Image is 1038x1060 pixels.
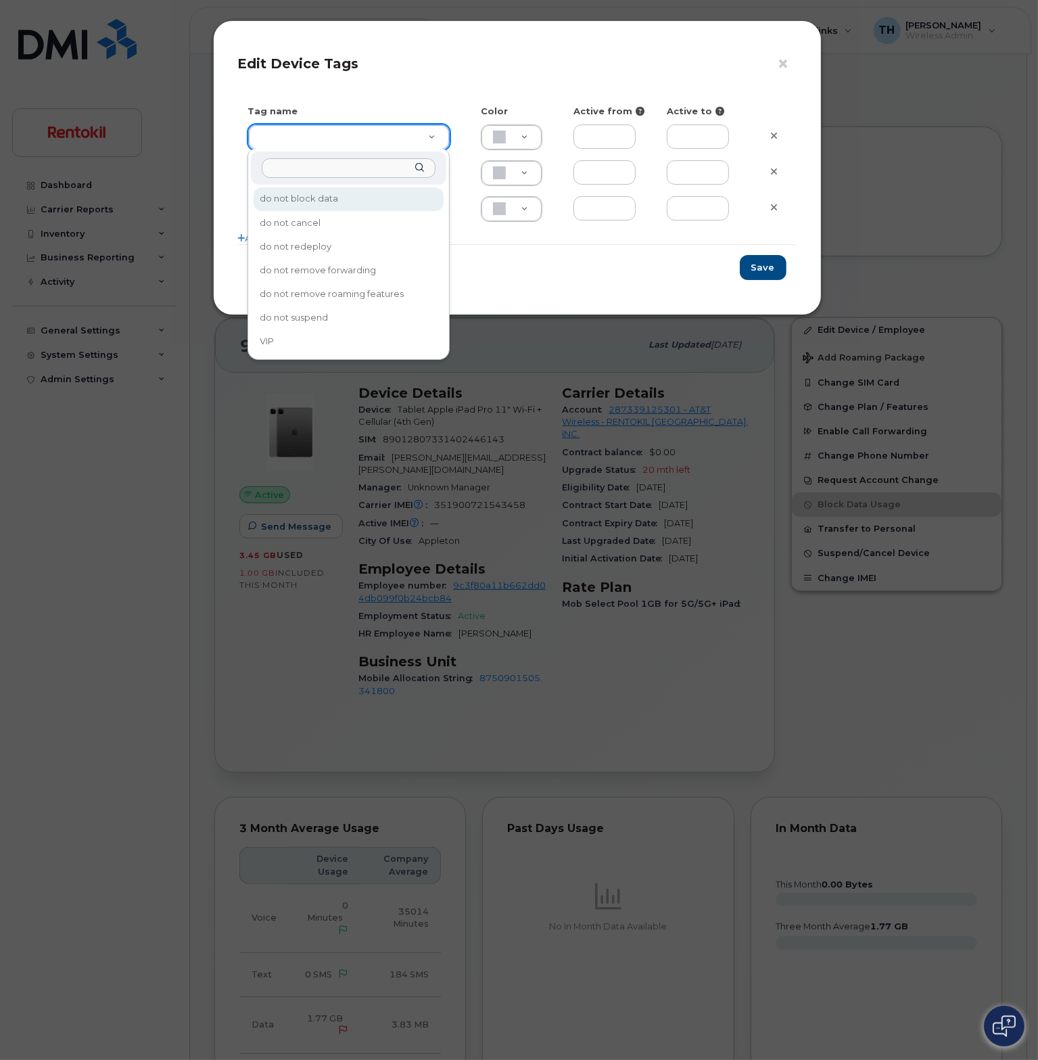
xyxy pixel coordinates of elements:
div: do not redeploy [255,236,442,257]
div: do not block data [255,189,442,210]
div: do not remove forwarding [255,260,442,281]
div: do not cancel [255,212,442,233]
img: Open chat [993,1015,1016,1037]
div: VIP [255,331,442,352]
div: do not suspend [255,307,442,328]
div: do not remove roaming features [255,283,442,304]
